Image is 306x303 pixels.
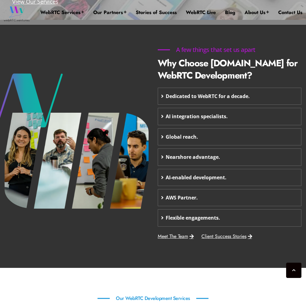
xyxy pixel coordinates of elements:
span: Global reach. [166,132,198,142]
span: AI integration specialists. [166,111,228,122]
span: Nearshore advantage. [166,152,220,162]
img: WebRTC.ventures [4,3,30,21]
a: Stories of Success [136,9,177,16]
a: Meet The Team [158,234,194,239]
span: Dedicated to WebRTC for a decade. [166,91,250,101]
a: WebRTC Services [40,9,84,16]
a: Contact Us [278,9,302,16]
a: Our Partners [93,9,127,16]
a: About Us [245,9,269,16]
span: AWS Partner. [166,192,198,203]
span: AI-enabled development. [166,172,227,183]
span: Meet The Team [158,234,188,239]
a: Client Success Stories [201,234,252,239]
a: WebRTC Live [186,9,216,16]
b: Why Choose [DOMAIN_NAME] for WebRTC Development? [158,57,297,82]
a: Blog [225,9,235,16]
span: Flexible engagements. [166,213,220,223]
span: Client Success Stories [201,234,246,239]
h6: A few things that set us apart [158,47,274,53]
h6: Our WebRTC Development Services [98,296,208,301]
